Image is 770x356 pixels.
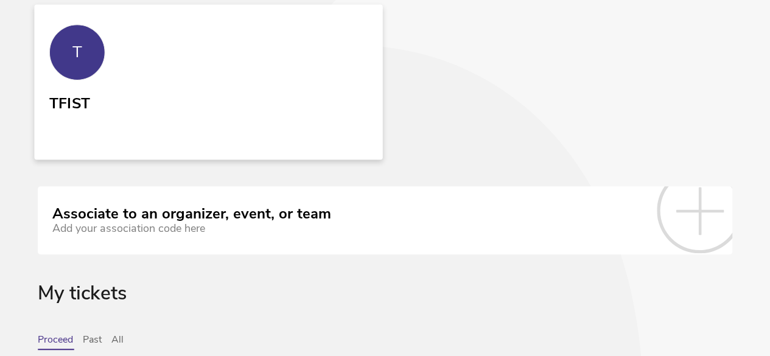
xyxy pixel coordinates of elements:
[49,90,90,112] div: TFIST
[38,186,732,254] a: Associate to an organizer, event, or team Add your association code here
[38,282,732,334] div: My tickets
[83,334,102,350] button: Past
[38,334,73,350] button: Proceed
[111,334,124,350] button: All
[52,222,331,235] div: Add your association code here
[52,206,331,223] div: Associate to an organizer, event, or team
[34,4,382,159] a: T TFIST
[72,43,82,61] div: T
